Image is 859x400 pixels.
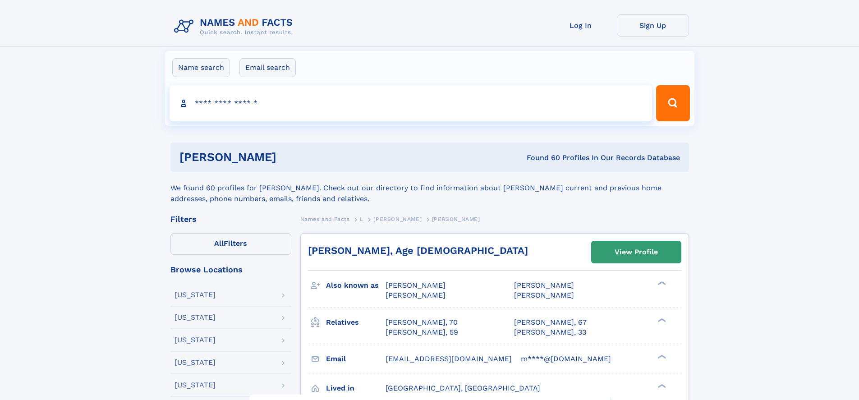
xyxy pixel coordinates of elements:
[514,291,574,299] span: [PERSON_NAME]
[373,213,422,225] a: [PERSON_NAME]
[656,383,666,389] div: ❯
[308,245,528,256] a: [PERSON_NAME], Age [DEMOGRAPHIC_DATA]
[514,327,586,337] a: [PERSON_NAME], 33
[615,242,658,262] div: View Profile
[386,291,446,299] span: [PERSON_NAME]
[592,241,681,263] a: View Profile
[179,152,402,163] h1: [PERSON_NAME]
[386,281,446,290] span: [PERSON_NAME]
[373,216,422,222] span: [PERSON_NAME]
[170,215,291,223] div: Filters
[172,58,230,77] label: Name search
[617,14,689,37] a: Sign Up
[360,216,363,222] span: L
[401,153,680,163] div: Found 60 Profiles In Our Records Database
[170,172,689,204] div: We found 60 profiles for [PERSON_NAME]. Check out our directory to find information about [PERSON...
[170,14,300,39] img: Logo Names and Facts
[175,382,216,389] div: [US_STATE]
[656,354,666,359] div: ❯
[514,317,587,327] a: [PERSON_NAME], 67
[175,359,216,366] div: [US_STATE]
[360,213,363,225] a: L
[326,278,386,293] h3: Also known as
[170,266,291,274] div: Browse Locations
[514,281,574,290] span: [PERSON_NAME]
[300,213,350,225] a: Names and Facts
[326,351,386,367] h3: Email
[386,327,458,337] a: [PERSON_NAME], 59
[326,381,386,396] h3: Lived in
[170,85,652,121] input: search input
[386,317,458,327] a: [PERSON_NAME], 70
[170,233,291,255] label: Filters
[239,58,296,77] label: Email search
[432,216,480,222] span: [PERSON_NAME]
[545,14,617,37] a: Log In
[386,354,512,363] span: [EMAIL_ADDRESS][DOMAIN_NAME]
[175,314,216,321] div: [US_STATE]
[656,280,666,286] div: ❯
[175,336,216,344] div: [US_STATE]
[326,315,386,330] h3: Relatives
[656,317,666,323] div: ❯
[386,384,540,392] span: [GEOGRAPHIC_DATA], [GEOGRAPHIC_DATA]
[656,85,689,121] button: Search Button
[214,239,224,248] span: All
[175,291,216,299] div: [US_STATE]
